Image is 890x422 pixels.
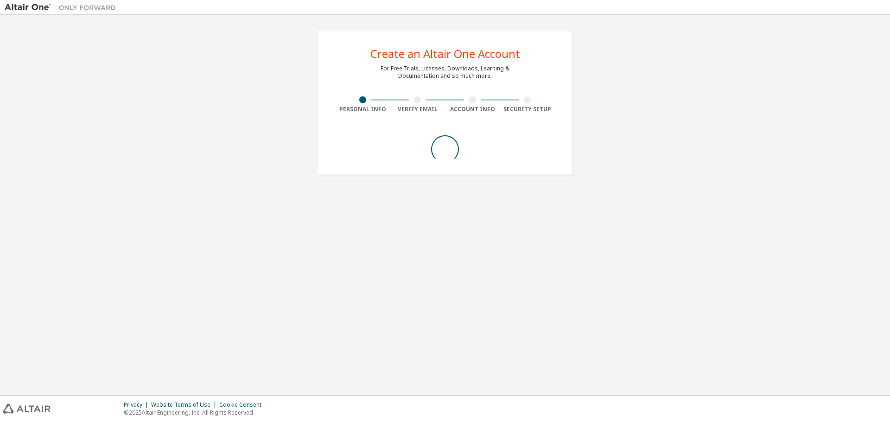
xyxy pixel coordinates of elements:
div: Create an Altair One Account [370,48,520,59]
div: For Free Trials, Licenses, Downloads, Learning & Documentation and so much more. [381,65,509,80]
div: Verify Email [390,106,445,113]
p: © 2025 Altair Engineering, Inc. All Rights Reserved. [124,409,267,416]
div: Privacy [124,401,151,409]
img: Altair One [5,3,121,12]
img: altair_logo.svg [3,404,51,414]
div: Website Terms of Use [151,401,219,409]
div: Cookie Consent [219,401,267,409]
div: Security Setup [500,106,555,113]
div: Personal Info [335,106,390,113]
div: Account Info [445,106,500,113]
